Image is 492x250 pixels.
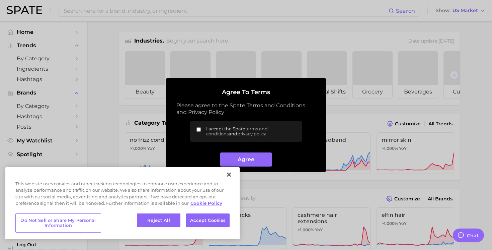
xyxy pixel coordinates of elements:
[186,213,230,228] button: Accept Cookies
[206,126,268,136] a: terms and conditions
[220,152,271,167] button: Agree
[190,200,222,206] a: More information about your privacy, opens in a new tab
[222,167,236,182] button: Close
[206,126,297,136] span: I accept the Spate and
[5,167,240,239] div: Privacy
[196,127,201,132] input: I accept the Spateterms and conditionsandprivacy policy
[15,213,101,233] button: Do Not Sell or Share My Personal Information
[237,131,266,136] a: privacy policy
[176,102,316,116] p: Please agree to the Spate Terms and Conditions and Privacy Policy
[137,213,180,228] button: Reject All
[5,167,240,239] div: Cookie banner
[5,181,240,210] div: This website uses cookies and other tracking technologies to enhance user experience and to analy...
[176,89,316,96] h2: Agree to Terms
